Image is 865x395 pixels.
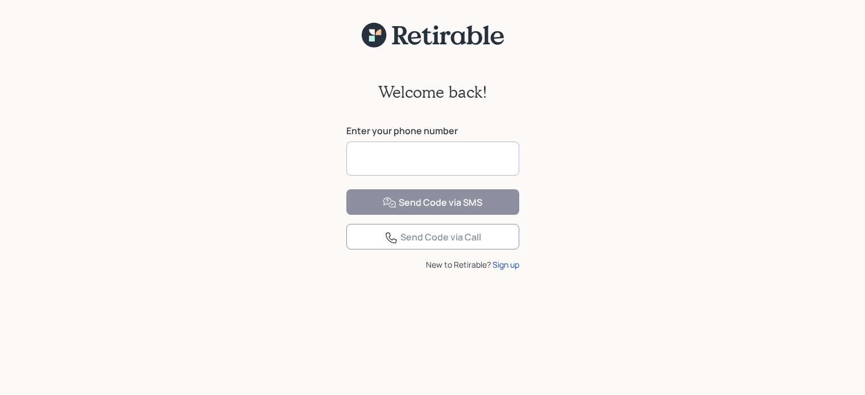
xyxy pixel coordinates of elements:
[378,82,487,102] h2: Welcome back!
[383,196,482,210] div: Send Code via SMS
[346,124,519,137] label: Enter your phone number
[346,224,519,250] button: Send Code via Call
[346,259,519,271] div: New to Retirable?
[346,189,519,215] button: Send Code via SMS
[492,259,519,271] div: Sign up
[384,231,481,244] div: Send Code via Call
